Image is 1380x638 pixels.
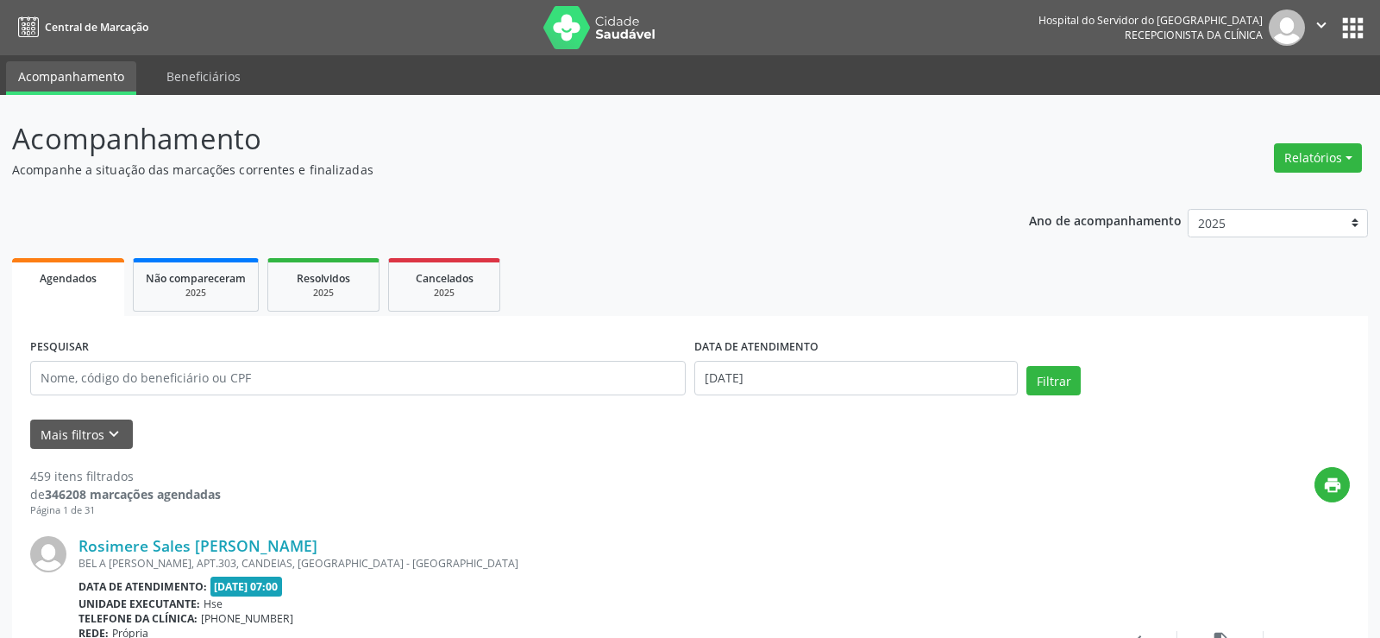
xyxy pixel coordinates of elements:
[78,611,198,626] b: Telefone da clínica:
[78,536,317,555] a: Rosimere Sales [PERSON_NAME]
[30,536,66,572] img: img
[154,61,253,92] a: Beneficiários
[1274,143,1362,173] button: Relatórios
[6,61,136,95] a: Acompanhamento
[45,486,221,502] strong: 346208 marcações agendadas
[1323,476,1342,495] i: print
[30,420,133,450] button: Mais filtroskeyboard_arrow_down
[1125,28,1263,42] span: Recepcionista da clínica
[694,334,819,361] label: DATA DE ATENDIMENTO
[78,556,1091,571] div: BEL A [PERSON_NAME], APT.303, CANDEIAS, [GEOGRAPHIC_DATA] - [GEOGRAPHIC_DATA]
[416,271,474,286] span: Cancelados
[1029,209,1182,231] p: Ano de acompanhamento
[78,597,200,611] b: Unidade executante:
[40,271,97,286] span: Agendados
[1269,9,1305,46] img: img
[45,20,148,35] span: Central de Marcação
[401,287,487,300] div: 2025
[1312,16,1331,35] i: 
[146,287,246,300] div: 2025
[30,485,221,503] div: de
[104,425,123,444] i: keyboard_arrow_down
[694,361,1018,395] input: Selecione um intervalo
[12,117,961,161] p: Acompanhamento
[30,361,686,395] input: Nome, código do beneficiário ou CPF
[297,271,350,286] span: Resolvidos
[1305,9,1338,46] button: 
[12,161,961,179] p: Acompanhe a situação das marcações correntes e finalizadas
[1314,467,1350,502] button: print
[204,597,223,611] span: Hse
[280,287,367,300] div: 2025
[146,271,246,286] span: Não compareceram
[12,13,148,41] a: Central de Marcação
[1026,366,1081,395] button: Filtrar
[30,467,221,485] div: 459 itens filtrados
[30,334,89,361] label: PESQUISAR
[78,579,207,594] b: Data de atendimento:
[201,611,293,626] span: [PHONE_NUMBER]
[210,577,283,597] span: [DATE] 07:00
[30,503,221,518] div: Página 1 de 31
[1338,13,1368,43] button: apps
[1038,13,1263,28] div: Hospital do Servidor do [GEOGRAPHIC_DATA]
